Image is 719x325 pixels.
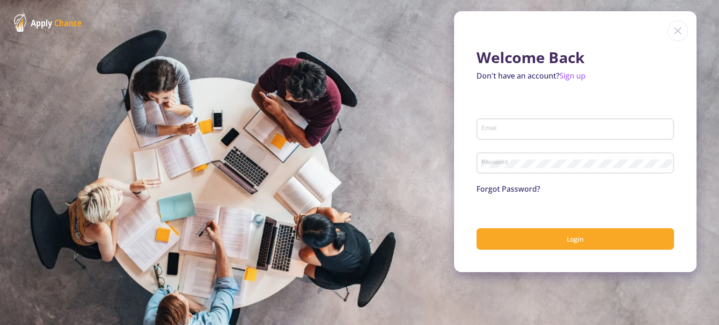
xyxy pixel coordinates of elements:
[559,71,586,81] a: Sign up
[477,184,540,194] a: Forgot Password?
[477,49,674,66] h1: Welcome Back
[567,235,584,244] span: Login
[477,228,674,250] button: Login
[477,70,674,81] p: Don't have an account?
[668,21,688,41] img: close icon
[14,14,82,32] img: ApplyChance Logo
